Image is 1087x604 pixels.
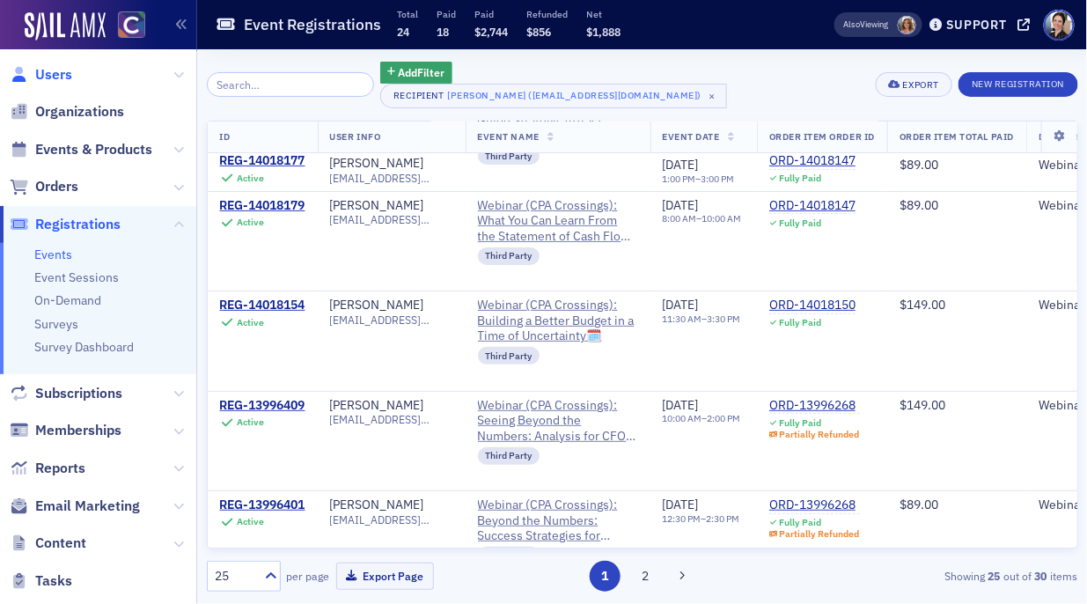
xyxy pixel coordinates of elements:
[447,86,701,104] div: [PERSON_NAME] ([EMAIL_ADDRESS][DOMAIN_NAME])
[237,217,264,228] div: Active
[769,398,860,414] a: ORD-13996268
[393,90,444,101] div: Recipient
[10,459,85,478] a: Reports
[780,173,822,185] div: Fully Paid
[478,547,540,564] div: Third Party
[478,497,638,544] a: Webinar (CPA Crossings): Beyond the Numbers: Success Strategies for [DEMOGRAPHIC_DATA] CPAs🗓️
[220,130,231,143] span: ID
[237,173,264,184] div: Active
[527,25,552,39] span: $856
[287,568,330,584] label: per page
[663,212,697,225] time: 8:00 AM
[705,88,721,104] span: ×
[220,398,305,414] a: REG-13996409
[900,197,938,213] span: $89.00
[35,421,121,440] span: Memberships
[708,412,741,424] time: 2:00 PM
[630,561,661,592] button: 2
[1044,10,1075,41] span: Profile
[10,215,121,234] a: Registrations
[769,130,875,143] span: Order Item Order ID
[330,130,381,143] span: User Info
[478,130,540,143] span: Event Name
[478,497,638,544] span: Webinar (CPA Crossings): Beyond the Numbers: Success Strategies for Female CPAs🗓️
[35,140,152,159] span: Events & Products
[118,11,145,39] img: SailAMX
[478,247,540,265] div: Third Party
[336,563,434,590] button: Export Page
[900,297,945,313] span: $149.00
[35,459,85,478] span: Reports
[478,298,638,344] a: Webinar (CPA Crossings): Building a Better Budget in a Time of Uncertainty🗓️
[330,198,424,214] div: [PERSON_NAME]
[701,173,735,185] time: 3:00 PM
[35,384,122,403] span: Subscriptions
[769,198,856,214] a: ORD-14018147
[663,213,742,225] div: –
[663,173,735,185] div: –
[663,397,699,413] span: [DATE]
[399,64,445,80] span: Add Filter
[220,497,305,513] a: REG-13996401
[769,497,860,513] div: ORD-13996268
[34,269,119,285] a: Event Sessions
[397,8,418,20] p: Total
[527,8,569,20] p: Refunded
[380,62,452,84] button: AddFilter
[330,497,424,513] div: [PERSON_NAME]
[707,512,740,525] time: 2:30 PM
[663,173,696,185] time: 1:00 PM
[34,316,78,332] a: Surveys
[220,154,305,170] div: REG-14018177
[106,11,145,41] a: View Homepage
[946,17,1007,33] div: Support
[207,72,375,97] input: Search…
[330,156,424,172] div: [PERSON_NAME]
[330,413,453,426] span: [EMAIL_ADDRESS][DOMAIN_NAME]
[34,247,72,262] a: Events
[663,497,699,512] span: [DATE]
[10,177,78,196] a: Orders
[478,398,638,445] a: Webinar (CPA Crossings): Seeing Beyond the Numbers: Analysis for CFOs & Controllers🗓️
[958,75,1077,91] a: New Registration
[587,8,621,20] p: Net
[663,130,720,143] span: Event Date
[900,397,945,413] span: $149.00
[780,217,822,229] div: Fully Paid
[876,72,952,97] button: Export
[986,568,1004,584] strong: 25
[380,84,727,108] button: Recipient[PERSON_NAME] ([EMAIL_ADDRESS][DOMAIN_NAME])×
[663,512,701,525] time: 12:30 PM
[237,516,264,527] div: Active
[780,517,822,528] div: Fully Paid
[1032,568,1051,584] strong: 30
[330,213,453,226] span: [EMAIL_ADDRESS][DOMAIN_NAME]
[237,317,264,328] div: Active
[10,497,140,516] a: Email Marketing
[663,197,699,213] span: [DATE]
[702,212,742,225] time: 10:00 AM
[10,534,86,553] a: Content
[780,417,822,429] div: Fully Paid
[663,157,699,173] span: [DATE]
[900,497,938,512] span: $89.00
[220,298,305,313] a: REG-14018154
[35,534,86,553] span: Content
[25,12,106,41] img: SailAMX
[35,571,72,591] span: Tasks
[474,25,509,39] span: $2,744
[216,567,254,586] div: 25
[780,317,822,328] div: Fully Paid
[663,297,699,313] span: [DATE]
[663,412,702,424] time: 10:00 AM
[780,528,860,540] div: Partially Refunded
[769,154,856,170] a: ORD-14018147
